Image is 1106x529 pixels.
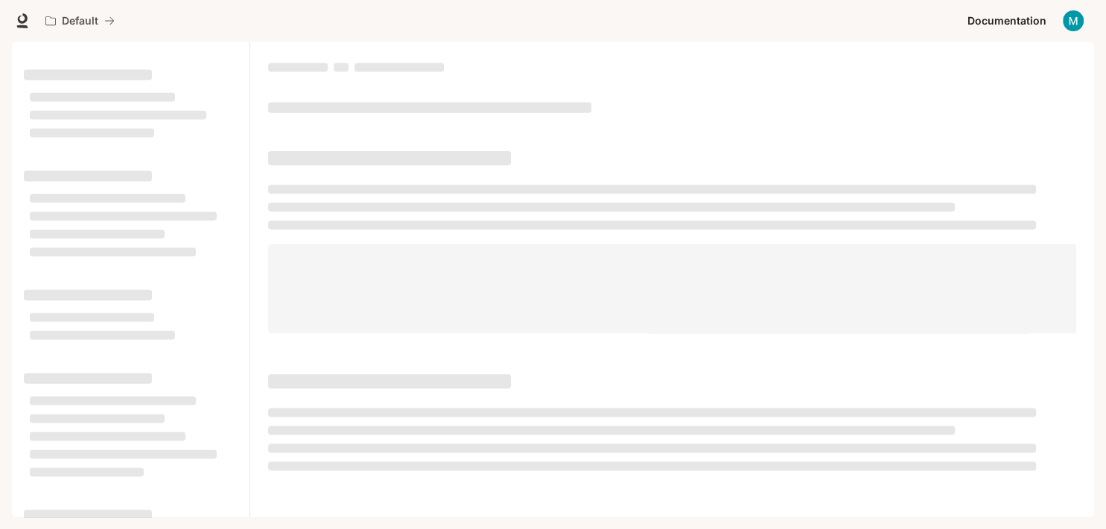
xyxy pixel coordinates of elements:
button: All workspaces [39,6,121,36]
span: Documentation [967,12,1046,31]
button: User avatar [1058,6,1088,36]
img: User avatar [1063,10,1084,31]
p: Default [62,15,98,28]
a: Documentation [962,6,1052,36]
